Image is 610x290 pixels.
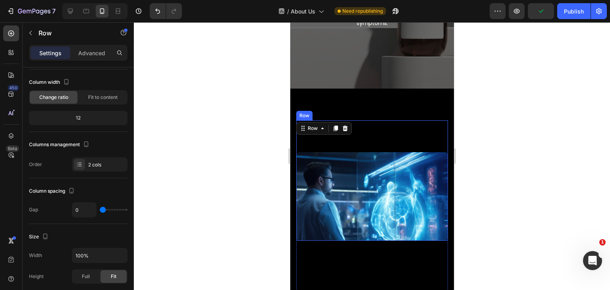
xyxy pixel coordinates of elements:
[111,273,116,280] span: Fit
[6,145,19,152] div: Beta
[72,203,96,217] input: Auto
[39,28,106,38] p: Row
[39,94,68,101] span: Change ratio
[88,94,118,101] span: Fit to content
[29,252,42,259] div: Width
[564,7,584,15] div: Publish
[29,273,44,280] div: Height
[88,161,125,168] div: 2 cols
[29,77,71,88] div: Column width
[52,6,56,16] p: 7
[599,239,606,246] span: 1
[39,49,62,57] p: Settings
[29,186,76,197] div: Column spacing
[150,3,182,19] div: Undo/Redo
[290,22,454,290] iframe: Design area
[78,49,105,57] p: Advanced
[72,248,127,263] input: Auto
[31,112,126,124] div: 12
[29,206,38,213] div: Gap
[583,251,602,270] iframe: Intercom live chat
[29,232,50,242] div: Size
[8,85,19,91] div: 450
[29,139,91,150] div: Columns management
[291,7,315,15] span: About Us
[82,273,90,280] span: Full
[29,161,42,168] div: Order
[342,8,383,15] span: Need republishing
[287,7,289,15] span: /
[3,3,59,19] button: 7
[557,3,591,19] button: Publish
